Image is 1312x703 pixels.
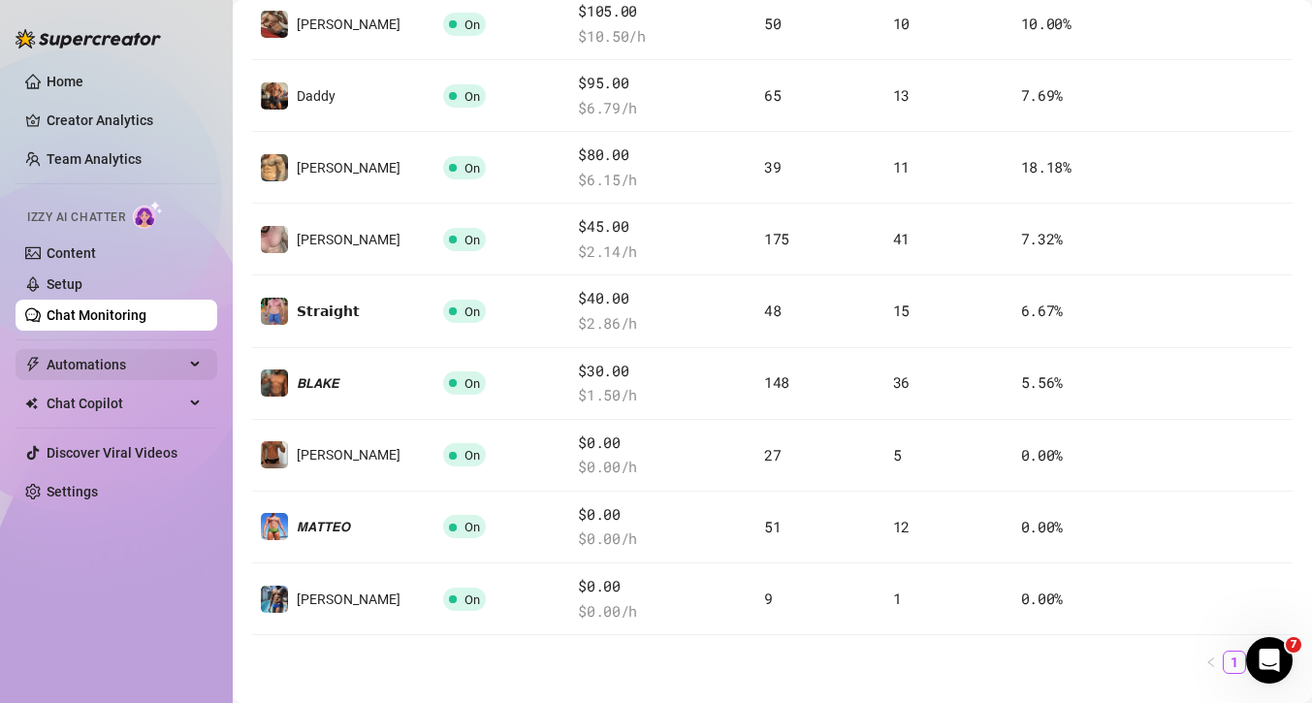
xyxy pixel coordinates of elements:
[578,72,749,95] span: $95.00
[47,276,82,292] a: Setup
[578,503,749,527] span: $0.00
[47,74,83,89] a: Home
[261,82,288,110] img: Daddy
[1021,589,1064,608] span: 0.00 %
[893,14,910,33] span: 10
[297,16,400,32] span: [PERSON_NAME]
[1200,651,1223,674] button: left
[297,232,400,247] span: [PERSON_NAME]
[893,445,902,464] span: 5
[578,215,749,239] span: $45.00
[47,484,98,499] a: Settings
[1200,651,1223,674] li: Previous Page
[464,592,480,607] span: On
[764,14,781,33] span: 50
[578,527,749,551] span: $ 0.00 /h
[893,229,910,248] span: 41
[16,29,161,48] img: logo-BBDzfeDw.svg
[764,445,781,464] span: 27
[1224,652,1245,673] a: 1
[297,447,400,463] span: [PERSON_NAME]
[47,349,184,380] span: Automations
[297,88,336,104] span: Daddy
[578,456,749,479] span: $ 0.00 /h
[25,357,41,372] span: thunderbolt
[464,17,480,32] span: On
[578,384,749,407] span: $ 1.50 /h
[1021,229,1064,248] span: 7.32 %
[464,520,480,534] span: On
[297,375,339,391] span: 𝘽𝙇𝘼𝙆𝙀
[47,245,96,261] a: Content
[578,360,749,383] span: $30.00
[261,441,288,468] img: Anthony
[893,372,910,392] span: 36
[893,157,910,176] span: 11
[1021,372,1064,392] span: 5.56 %
[464,304,480,319] span: On
[464,448,480,463] span: On
[764,301,781,320] span: 48
[47,445,177,461] a: Discover Viral Videos
[578,287,749,310] span: $40.00
[464,376,480,391] span: On
[261,11,288,38] img: Dylan
[578,25,749,48] span: $ 10.50 /h
[47,388,184,419] span: Chat Copilot
[261,369,288,397] img: 𝘽𝙇𝘼𝙆𝙀
[764,589,773,608] span: 9
[27,208,125,227] span: Izzy AI Chatter
[261,154,288,181] img: 𝙅𝙊𝙀
[578,169,749,192] span: $ 6.15 /h
[1205,656,1217,668] span: left
[261,298,288,325] img: 𝗦𝘁𝗿𝗮𝗶𝗴𝗵𝘁
[297,591,400,607] span: [PERSON_NAME]
[893,517,910,536] span: 12
[47,307,146,323] a: Chat Monitoring
[297,304,360,319] span: 𝗦𝘁𝗿𝗮𝗶𝗴𝗵𝘁
[464,233,480,247] span: On
[578,144,749,167] span: $80.00
[1021,14,1072,33] span: 10.00 %
[1021,85,1064,105] span: 7.69 %
[578,97,749,120] span: $ 6.79 /h
[297,160,400,176] span: [PERSON_NAME]
[133,201,163,229] img: AI Chatter
[47,151,142,167] a: Team Analytics
[47,105,202,136] a: Creator Analytics
[578,240,749,264] span: $ 2.14 /h
[764,372,789,392] span: 148
[1021,157,1072,176] span: 18.18 %
[261,513,288,540] img: 𝙈𝘼𝙏𝙏𝙀𝙊
[578,312,749,336] span: $ 2.86 /h
[578,431,749,455] span: $0.00
[764,157,781,176] span: 39
[764,85,781,105] span: 65
[578,575,749,598] span: $0.00
[1021,301,1064,320] span: 6.67 %
[1286,637,1301,653] span: 7
[261,586,288,613] img: Arthur
[464,161,480,176] span: On
[1223,651,1246,674] li: 1
[893,589,902,608] span: 1
[893,85,910,105] span: 13
[261,226,288,253] img: Michael
[464,89,480,104] span: On
[764,517,781,536] span: 51
[25,397,38,410] img: Chat Copilot
[578,600,749,623] span: $ 0.00 /h
[1021,445,1064,464] span: 0.00 %
[1246,637,1293,684] iframe: Intercom live chat
[297,519,350,534] span: 𝙈𝘼𝙏𝙏𝙀𝙊
[893,301,910,320] span: 15
[764,229,789,248] span: 175
[1021,517,1064,536] span: 0.00 %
